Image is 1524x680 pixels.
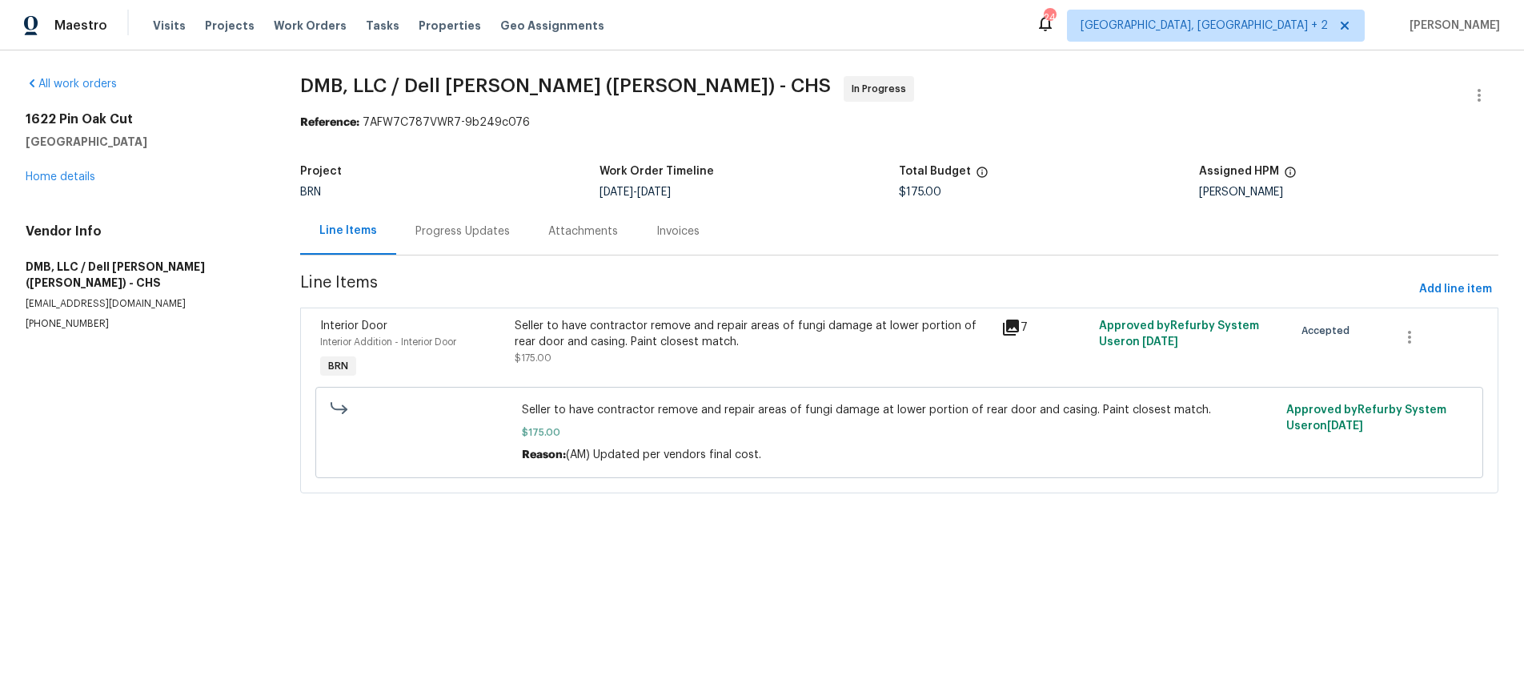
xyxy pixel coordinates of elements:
span: - [600,187,671,198]
span: [GEOGRAPHIC_DATA], [GEOGRAPHIC_DATA] + 2 [1081,18,1328,34]
h5: Assigned HPM [1199,166,1279,177]
span: (AM) Updated per vendors final cost. [566,449,761,461]
h5: Total Budget [899,166,971,177]
h5: [GEOGRAPHIC_DATA] [26,134,262,150]
a: Home details [26,171,95,183]
span: Approved by Refurby System User on [1286,404,1446,432]
span: The hpm assigned to this work order. [1284,166,1297,187]
div: Attachments [548,223,618,239]
span: Projects [205,18,255,34]
h5: Work Order Timeline [600,166,714,177]
span: [PERSON_NAME] [1403,18,1500,34]
span: BRN [322,358,355,374]
div: 7 [1001,318,1089,337]
span: Approved by Refurby System User on [1099,320,1259,348]
span: Add line item [1419,280,1492,300]
span: [DATE] [600,187,633,198]
span: Seller to have contractor remove and repair areas of fungi damage at lower portion of rear door a... [522,402,1277,418]
button: Add line item [1413,275,1498,304]
p: [EMAIL_ADDRESS][DOMAIN_NAME] [26,297,262,311]
h5: DMB, LLC / Dell [PERSON_NAME] ([PERSON_NAME]) - CHS [26,259,262,291]
span: In Progress [852,81,912,97]
b: Reference: [300,117,359,128]
span: [DATE] [1142,336,1178,348]
span: $175.00 [899,187,941,198]
div: Invoices [656,223,700,239]
span: Visits [153,18,186,34]
div: [PERSON_NAME] [1199,187,1498,198]
h4: Vendor Info [26,223,262,239]
a: All work orders [26,78,117,90]
div: 24 [1044,10,1055,26]
span: Tasks [366,20,399,31]
span: Line Items [300,275,1413,304]
div: Seller to have contractor remove and repair areas of fungi damage at lower portion of rear door a... [515,318,992,350]
div: 7AFW7C787VWR7-9b249c076 [300,115,1498,131]
span: $175.00 [522,424,1277,441]
span: Interior Addition - Interior Door [320,337,456,347]
div: Line Items [319,223,377,239]
span: [DATE] [637,187,671,198]
h2: 1622 Pin Oak Cut [26,111,262,127]
span: BRN [300,187,321,198]
span: Accepted [1301,323,1356,339]
span: $175.00 [515,353,551,363]
div: Progress Updates [415,223,510,239]
span: Maestro [54,18,107,34]
p: [PHONE_NUMBER] [26,317,262,331]
span: Properties [419,18,481,34]
span: Interior Door [320,320,387,332]
span: Work Orders [274,18,347,34]
span: Reason: [522,449,566,461]
h5: Project [300,166,342,177]
span: Geo Assignments [500,18,604,34]
span: DMB, LLC / Dell [PERSON_NAME] ([PERSON_NAME]) - CHS [300,76,831,95]
span: [DATE] [1327,420,1363,432]
span: The total cost of line items that have been proposed by Opendoor. This sum includes line items th... [976,166,989,187]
